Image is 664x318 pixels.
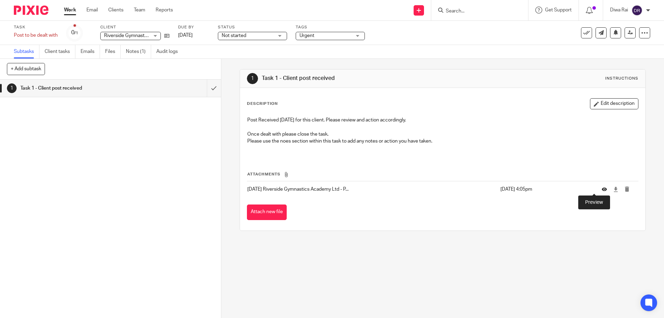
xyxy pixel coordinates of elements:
[590,98,638,109] button: Edit description
[100,25,169,30] label: Client
[247,172,280,176] span: Attachments
[296,25,365,30] label: Tags
[14,32,58,39] div: Post to be dealt with
[178,33,193,38] span: [DATE]
[156,45,183,58] a: Audit logs
[74,31,78,35] small: /1
[104,33,181,38] span: Riverside Gymnastics Academy Ltd
[445,8,507,15] input: Search
[20,83,140,93] h1: Task 1 - Client post received
[14,45,39,58] a: Subtasks
[247,131,638,138] p: Once dealt with please close the task.
[178,25,209,30] label: Due by
[7,83,17,93] div: 1
[613,186,618,193] a: Download
[247,138,638,145] p: Please use the noes section within this task to add any notes or action you have taken.
[631,5,643,16] img: svg%3E
[45,45,75,58] a: Client tasks
[610,7,628,13] p: Diwa Rai
[108,7,123,13] a: Clients
[262,75,458,82] h1: Task 1 - Client post received
[500,186,591,193] p: [DATE] 4:05pm
[14,25,58,30] label: Task
[134,7,145,13] a: Team
[605,76,638,81] div: Instructions
[71,29,78,37] div: 0
[247,101,278,107] p: Description
[86,7,98,13] a: Email
[156,7,173,13] a: Reports
[7,63,45,75] button: + Add subtask
[299,33,314,38] span: Urgent
[247,73,258,84] div: 1
[105,45,121,58] a: Files
[81,45,100,58] a: Emails
[64,7,76,13] a: Work
[126,45,151,58] a: Notes (1)
[218,25,287,30] label: Status
[222,33,246,38] span: Not started
[247,117,638,124] p: Post Received [DATE] for this client. Please review and action accordingly.
[247,205,287,220] button: Attach new file
[14,6,48,15] img: Pixie
[545,8,572,12] span: Get Support
[247,186,497,193] p: [DATE] Riverside Gymnastics Academy Ltd - P...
